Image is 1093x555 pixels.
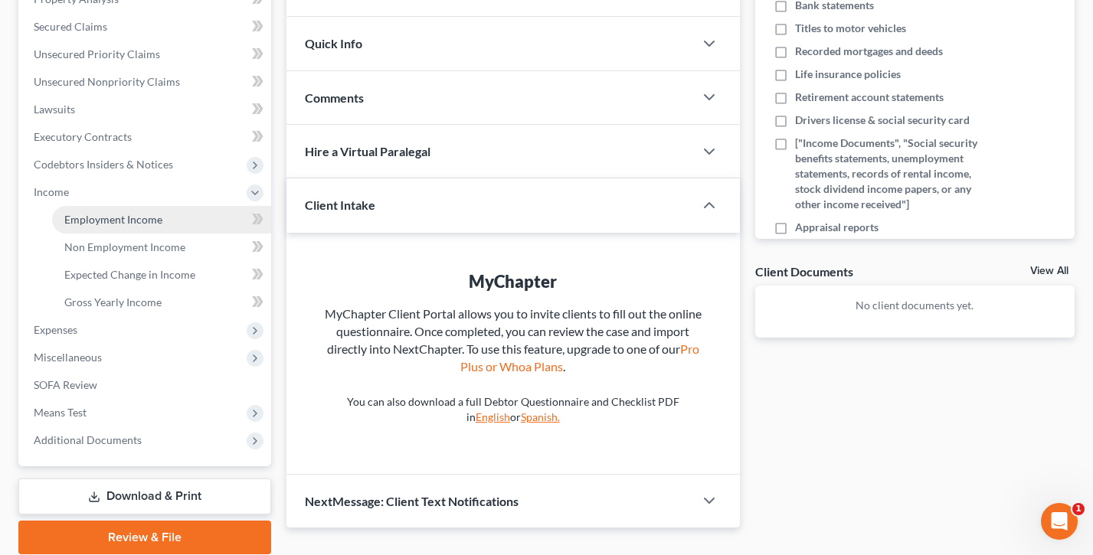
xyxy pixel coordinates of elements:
a: Pro Plus or Whoa Plans [460,341,699,374]
span: Retirement account statements [795,90,944,105]
span: Drivers license & social security card [795,113,970,128]
a: Spanish. [521,410,560,423]
a: Executory Contracts [21,123,271,151]
span: Appraisal reports [795,220,879,235]
span: Gross Yearly Income [64,295,162,309]
a: Download & Print [18,478,271,514]
a: English [476,410,510,423]
span: Executory Contracts [34,130,132,143]
span: Life insurance policies [795,67,901,82]
span: Non Employment Income [64,240,185,253]
span: Unsecured Priority Claims [34,47,160,60]
a: Secured Claims [21,13,271,41]
a: Non Employment Income [52,233,271,261]
span: Means Test [34,406,87,419]
span: Hire a Virtual Paralegal [305,144,430,158]
span: Miscellaneous [34,351,102,364]
span: Comments [305,90,364,105]
a: SOFA Review [21,371,271,399]
a: Gross Yearly Income [52,289,271,316]
span: Secured Claims [34,20,107,33]
span: Expenses [34,323,77,336]
span: NextMessage: Client Text Notifications [305,494,519,508]
span: Unsecured Nonpriority Claims [34,75,180,88]
span: Recorded mortgages and deeds [795,44,943,59]
span: ["Income Documents", "Social security benefits statements, unemployment statements, records of re... [795,135,982,212]
span: Titles to motor vehicles [795,21,906,36]
span: MyChapter Client Portal allows you to invite clients to fill out the online questionnaire. Once c... [325,306,702,374]
div: Client Documents [755,263,853,279]
span: SOFA Review [34,378,97,391]
div: MyChapter [317,269,709,293]
a: Employment Income [52,206,271,233]
a: Review & File [18,521,271,554]
a: Expected Change in Income [52,261,271,289]
span: Lawsuits [34,103,75,116]
span: Income [34,185,69,198]
p: No client documents yet. [767,298,1062,313]
span: Client Intake [305,198,375,212]
span: 1 [1072,503,1085,515]
a: Unsecured Nonpriority Claims [21,68,271,96]
span: Additional Documents [34,433,142,446]
a: Lawsuits [21,96,271,123]
iframe: Intercom live chat [1041,503,1078,540]
span: Codebtors Insiders & Notices [34,158,173,171]
span: Expected Change in Income [64,268,195,281]
span: Quick Info [305,36,362,51]
a: Unsecured Priority Claims [21,41,271,68]
a: View All [1030,266,1068,276]
span: Employment Income [64,213,162,226]
p: You can also download a full Debtor Questionnaire and Checklist PDF in or [317,394,709,425]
